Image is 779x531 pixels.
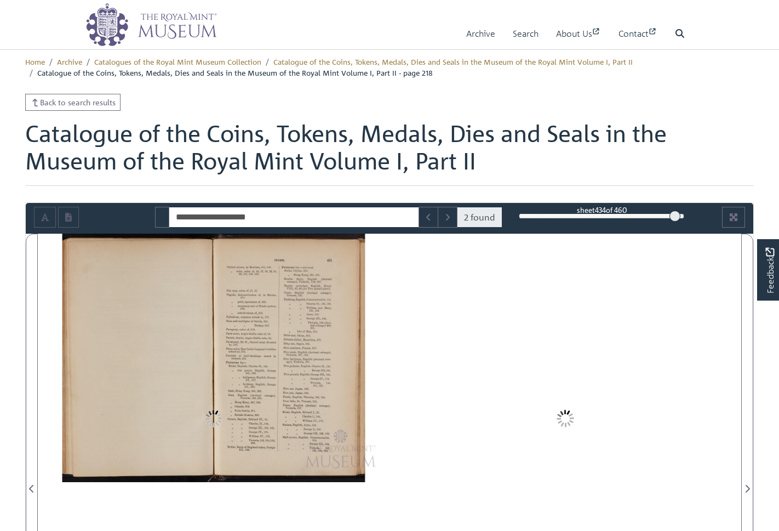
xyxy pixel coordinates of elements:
[466,18,495,49] a: Archive
[25,120,754,186] h1: Catalogue of the Coins, Tokens, Medals, Dies and Seals in the Museum of the Royal Mint Volume I, ...
[94,57,261,66] a: Catalogues of the Royal Mint Museum Collection
[37,67,433,77] span: Catalogue of the Coins, Tokens, Medals, Dies and Seals in the Museum of the Royal Mint Volume I, ...
[457,207,502,228] span: 2 found
[556,18,601,49] a: About Us
[58,207,79,228] button: Open transcription window
[34,207,56,228] button: Toggle text selection (Alt+T)
[618,18,657,49] a: Contact
[438,207,457,228] button: Next Match
[85,3,217,47] img: logo_wide.png
[273,57,633,66] a: Catalogue of the Coins, Tokens, Medals, Dies and Seals in the Museum of the Royal Mint Volume I, ...
[519,205,684,215] div: sheet of 460
[419,207,438,228] button: Previous Match
[763,247,776,293] span: Feedback
[25,94,121,111] a: Back to search results
[25,57,45,66] a: Home
[57,57,82,66] a: Archive
[757,239,779,301] a: Would you like to provide feedback?
[155,207,169,228] button: Search
[595,205,606,214] span: 434
[513,18,539,49] a: Search
[722,207,745,228] button: Full screen mode
[169,207,419,228] input: Search for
